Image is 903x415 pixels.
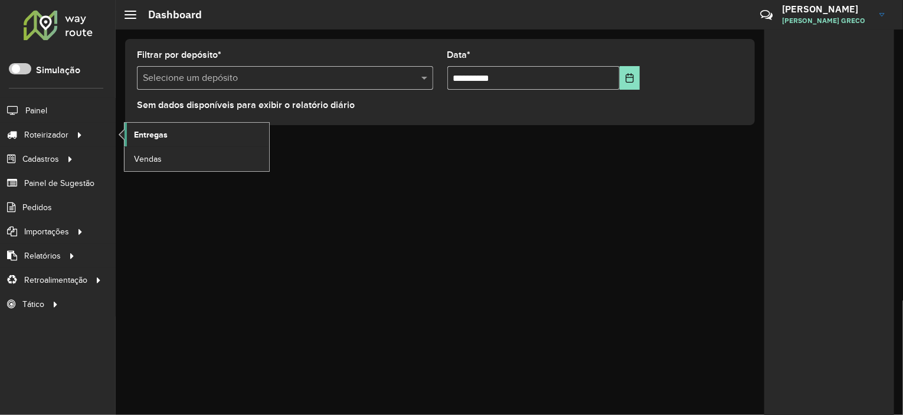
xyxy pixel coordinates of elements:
[24,226,69,238] span: Importações
[782,4,871,15] h3: [PERSON_NAME]
[24,274,87,286] span: Retroalimentação
[22,201,52,214] span: Pedidos
[620,66,640,90] button: Choose Date
[24,177,94,189] span: Painel de Sugestão
[22,153,59,165] span: Cadastros
[447,48,471,62] label: Data
[125,147,269,171] a: Vendas
[782,15,871,26] span: [PERSON_NAME] GRECO
[22,298,44,311] span: Tático
[24,129,68,141] span: Roteirizador
[754,2,779,28] a: Contato Rápido
[24,250,61,262] span: Relatórios
[25,104,47,117] span: Painel
[134,153,162,165] span: Vendas
[125,123,269,146] a: Entregas
[137,98,355,112] label: Sem dados disponíveis para exibir o relatório diário
[36,63,80,77] label: Simulação
[137,48,221,62] label: Filtrar por depósito
[136,8,202,21] h2: Dashboard
[134,129,168,141] span: Entregas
